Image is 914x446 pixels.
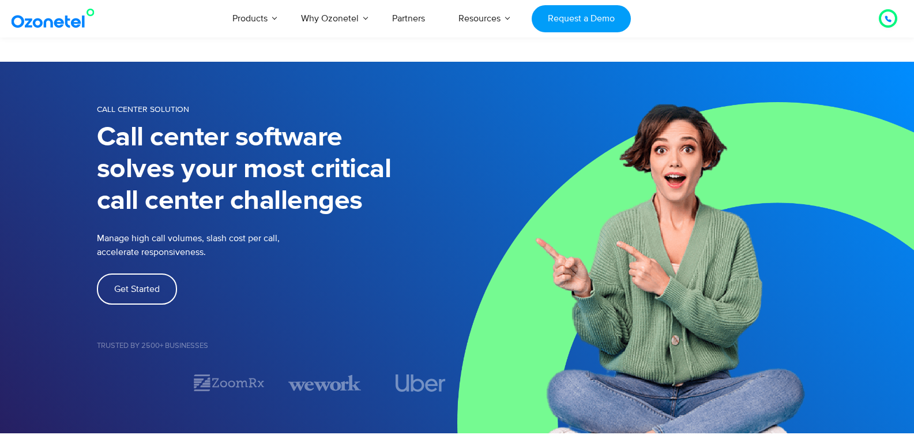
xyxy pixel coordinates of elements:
span: Call Center Solution [97,104,189,114]
h5: Trusted by 2500+ Businesses [97,342,457,350]
a: Get Started [97,273,177,305]
h1: Call center software solves your most critical call center challenges [97,122,457,217]
div: Image Carousel [97,373,457,393]
span: Get Started [114,284,160,294]
img: zoomrx [193,373,265,393]
div: 1 / 7 [97,376,170,390]
img: wework [288,373,361,393]
div: 2 / 7 [193,373,265,393]
p: Manage high call volumes, slash cost per call, accelerate responsiveness. [97,231,356,259]
a: Request a Demo [532,5,630,32]
img: uber [396,374,446,392]
div: 3 / 7 [288,373,361,393]
div: 4 / 7 [384,374,457,392]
